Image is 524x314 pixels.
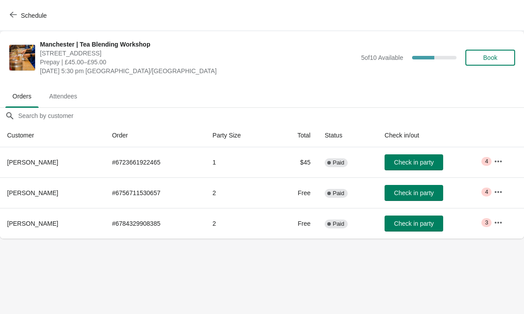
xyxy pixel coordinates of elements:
[7,159,58,166] span: [PERSON_NAME]
[40,67,357,75] span: [DATE] 5:30 pm [GEOGRAPHIC_DATA]/[GEOGRAPHIC_DATA]
[377,124,487,147] th: Check in/out
[485,158,488,165] span: 4
[385,216,443,232] button: Check in party
[483,54,497,61] span: Book
[394,159,433,166] span: Check in party
[385,154,443,170] button: Check in party
[18,108,524,124] input: Search by customer
[40,58,357,67] span: Prepay | £45.00–£95.00
[465,50,515,66] button: Book
[105,177,205,208] td: # 6756711530657
[7,189,58,196] span: [PERSON_NAME]
[394,189,433,196] span: Check in party
[4,8,54,24] button: Schedule
[206,124,274,147] th: Party Size
[333,190,344,197] span: Paid
[40,40,357,49] span: Manchester | Tea Blending Workshop
[318,124,377,147] th: Status
[7,220,58,227] span: [PERSON_NAME]
[40,49,357,58] span: [STREET_ADDRESS]
[394,220,433,227] span: Check in party
[105,208,205,239] td: # 6784329908385
[485,188,488,196] span: 4
[206,208,274,239] td: 2
[21,12,47,19] span: Schedule
[206,177,274,208] td: 2
[361,54,403,61] span: 5 of 10 Available
[274,177,318,208] td: Free
[105,147,205,177] td: # 6723661922465
[274,208,318,239] td: Free
[9,45,35,71] img: Manchester | Tea Blending Workshop
[333,220,344,228] span: Paid
[5,88,39,104] span: Orders
[42,88,84,104] span: Attendees
[206,147,274,177] td: 1
[333,159,344,166] span: Paid
[274,124,318,147] th: Total
[274,147,318,177] td: $45
[385,185,443,201] button: Check in party
[485,219,488,226] span: 3
[105,124,205,147] th: Order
